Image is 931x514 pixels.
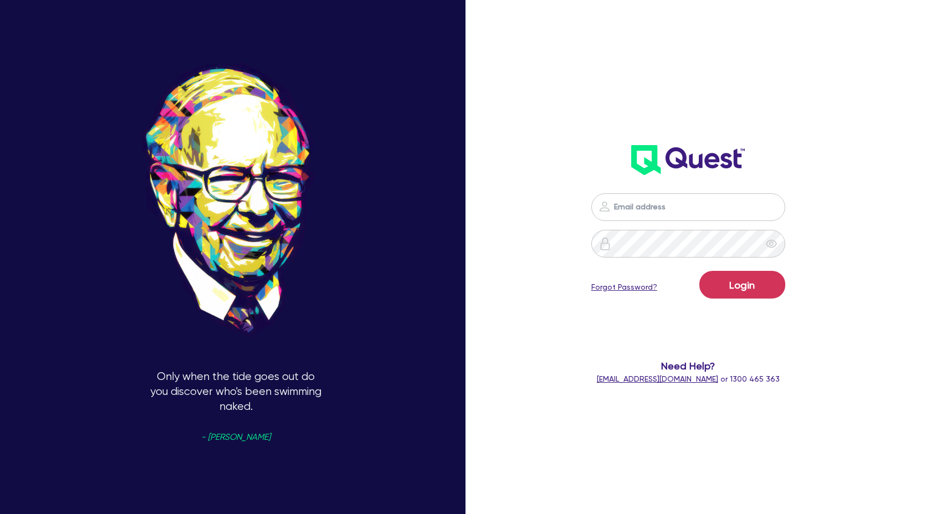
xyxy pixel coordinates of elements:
a: [EMAIL_ADDRESS][DOMAIN_NAME] [597,374,718,383]
button: Login [699,271,785,299]
span: Need Help? [566,358,811,373]
img: icon-password [598,200,611,213]
span: eye [766,238,777,249]
input: Email address [591,193,785,221]
span: - [PERSON_NAME] [201,433,270,441]
span: or 1300 465 363 [597,374,780,383]
img: icon-password [598,237,612,250]
img: wH2k97JdezQIQAAAABJRU5ErkJggg== [631,145,745,175]
a: Forgot Password? [591,281,657,293]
